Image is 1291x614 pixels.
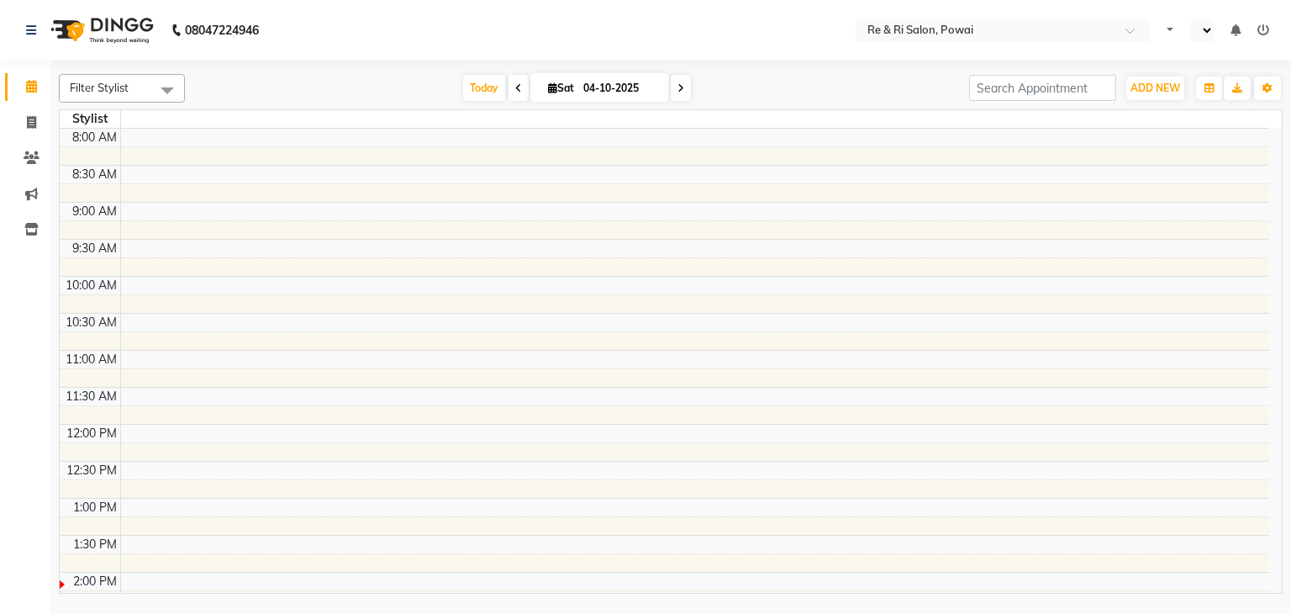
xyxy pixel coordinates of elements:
div: 8:00 AM [69,129,120,146]
div: 8:30 AM [69,166,120,183]
div: 11:30 AM [62,388,120,405]
span: Filter Stylist [70,81,129,94]
div: 12:00 PM [63,425,120,442]
div: 12:30 PM [63,462,120,479]
div: 9:00 AM [69,203,120,220]
button: ADD NEW [1126,77,1184,100]
span: Sat [544,82,578,94]
div: 11:00 AM [62,351,120,368]
input: Search Appointment [969,75,1116,101]
div: 1:00 PM [70,499,120,516]
span: Today [463,75,505,101]
div: 1:30 PM [70,536,120,553]
div: 9:30 AM [69,240,120,257]
div: Stylist [60,110,120,128]
span: ADD NEW [1130,82,1180,94]
div: 2:00 PM [70,573,120,590]
div: 10:00 AM [62,277,120,294]
div: 10:30 AM [62,314,120,331]
b: 08047224946 [185,7,259,54]
input: 2025-10-04 [578,76,662,101]
img: logo [43,7,158,54]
